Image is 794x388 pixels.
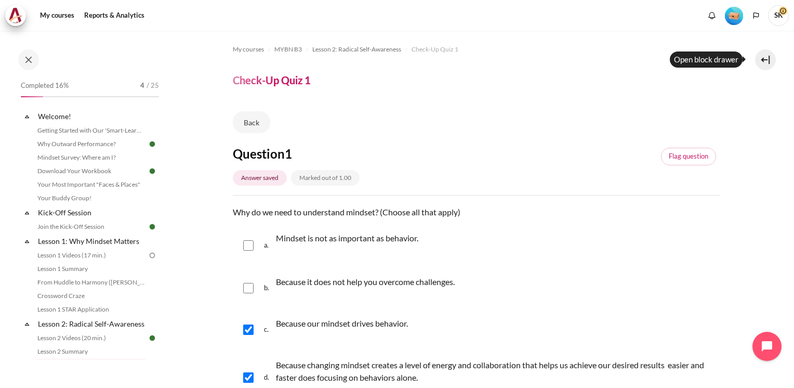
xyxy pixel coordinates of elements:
span: Completed 16% [21,81,69,91]
span: 4 [140,81,144,91]
div: Level #1 [725,6,743,25]
div: 16% [21,96,43,97]
a: Lesson 1: Why Mindset Matters [36,234,148,248]
a: Lesson 2: Radical Self-Awareness [312,43,401,56]
a: Lesson 1 STAR Application [34,303,148,316]
p: Because our mindset drives behavior. [276,317,408,330]
h4: Check-Up Quiz 1 [233,73,311,87]
img: Done [148,166,157,176]
a: Download Your Workbook [34,165,148,177]
span: Collapse [22,236,32,247]
img: Done [148,222,157,231]
span: Check-Up Quiz 1 [412,45,458,54]
a: User menu [768,5,789,26]
a: Lesson 2 Summary [34,345,148,358]
span: b. [264,274,274,303]
a: Architeck Architeck [5,5,31,26]
a: Why Outward Performance? [34,138,148,150]
span: Collapse [22,111,32,122]
span: MYBN B3 [274,45,302,54]
span: 1 [285,146,292,161]
a: Lesson 1 Videos (17 min.) [34,249,148,262]
a: Level #1 [721,6,747,25]
a: Back [233,111,270,133]
a: Crossword Craze [34,290,148,302]
img: Architeck [8,8,23,23]
span: Collapse [22,319,32,329]
a: Flagged [661,148,716,165]
h4: Question [233,146,419,162]
a: My courses [36,5,78,26]
button: Languages [748,8,764,23]
span: Collapse [22,208,32,218]
a: Join the Kick-Off Session [34,221,148,233]
div: Marked out of 1.00 [291,170,360,185]
a: MYBN B3 [274,43,302,56]
div: Answer saved [233,170,287,185]
span: My courses [233,45,264,54]
nav: Navigation bar [233,41,720,58]
a: Kick-Off Session [36,205,148,219]
p: Because it does not help you overcome challenges. [276,276,455,288]
img: To do [148,251,157,260]
a: Your Buddy Group! [34,192,148,204]
a: Lesson 2 Videos (20 min.) [34,332,148,344]
a: Welcome! [36,109,148,123]
a: Check-Up Quiz 1 [34,359,148,371]
img: Level #1 [725,7,743,25]
div: Show notification window with no new notifications [704,8,720,23]
img: Done [148,139,157,149]
p: Why do we need to understand mindset? (Choose all that apply) [233,206,720,218]
a: My courses [233,43,264,56]
a: Your Most Important "Faces & Places" [34,178,148,191]
span: / 25 [147,81,159,91]
img: Done [148,333,157,343]
a: Check-Up Quiz 1 [412,43,458,56]
span: Lesson 2: Radical Self-Awareness [312,45,401,54]
a: Lesson 2: Radical Self-Awareness [36,317,148,331]
span: SK [768,5,789,26]
a: From Huddle to Harmony ([PERSON_NAME]'s Story) [34,276,148,289]
a: Mindset Survey: Where am I? [34,151,148,164]
span: c. [264,315,274,344]
p: Mindset is not as important as behavior. [276,232,418,244]
a: Lesson 1 Summary [34,263,148,275]
span: a. [264,230,274,261]
a: Getting Started with Our 'Smart-Learning' Platform [34,124,148,137]
p: Because changing mindset creates a level of energy and collaboration that helps us achieve our de... [276,359,715,384]
a: Reports & Analytics [81,5,148,26]
div: Open block drawer [670,51,743,68]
